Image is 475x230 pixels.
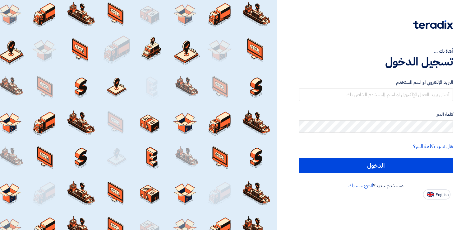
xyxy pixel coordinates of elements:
[348,182,373,189] a: أنشئ حسابك
[299,89,453,101] input: أدخل بريد العمل الإلكتروني او اسم المستخدم الخاص بك ...
[299,158,453,173] input: الدخول
[436,193,449,197] span: English
[299,111,453,118] label: كلمة السر
[299,182,453,189] div: مستخدم جديد؟
[423,189,450,199] button: English
[299,47,453,55] div: أهلا بك ...
[413,143,453,150] a: هل نسيت كلمة السر؟
[413,20,453,29] img: Teradix logo
[299,79,453,86] label: البريد الإلكتروني او اسم المستخدم
[427,192,434,197] img: en-US.png
[299,55,453,69] h1: تسجيل الدخول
